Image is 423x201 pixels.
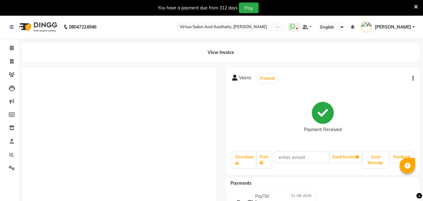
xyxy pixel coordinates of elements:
div: You have a payment due from 312 days [158,5,238,11]
span: Payments [230,180,251,186]
span: Veera [239,75,251,83]
a: Print [257,152,271,168]
span: [PERSON_NAME] [375,24,411,30]
iframe: chat widget [397,176,417,195]
button: Send Message [363,152,388,168]
button: Email Invoice [330,152,362,162]
div: View Invoice [22,43,420,62]
span: 31-08-2025 [291,193,312,200]
img: logo [16,18,59,36]
a: Download [233,152,256,168]
img: Vignesh [361,21,372,32]
a: Feedback [391,152,413,162]
input: enter email [275,151,329,163]
button: Pay [239,3,259,13]
div: Payment Received [304,126,342,133]
button: Prebook [258,74,276,83]
span: PayTM [255,193,269,200]
b: 08047224946 [69,18,96,36]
